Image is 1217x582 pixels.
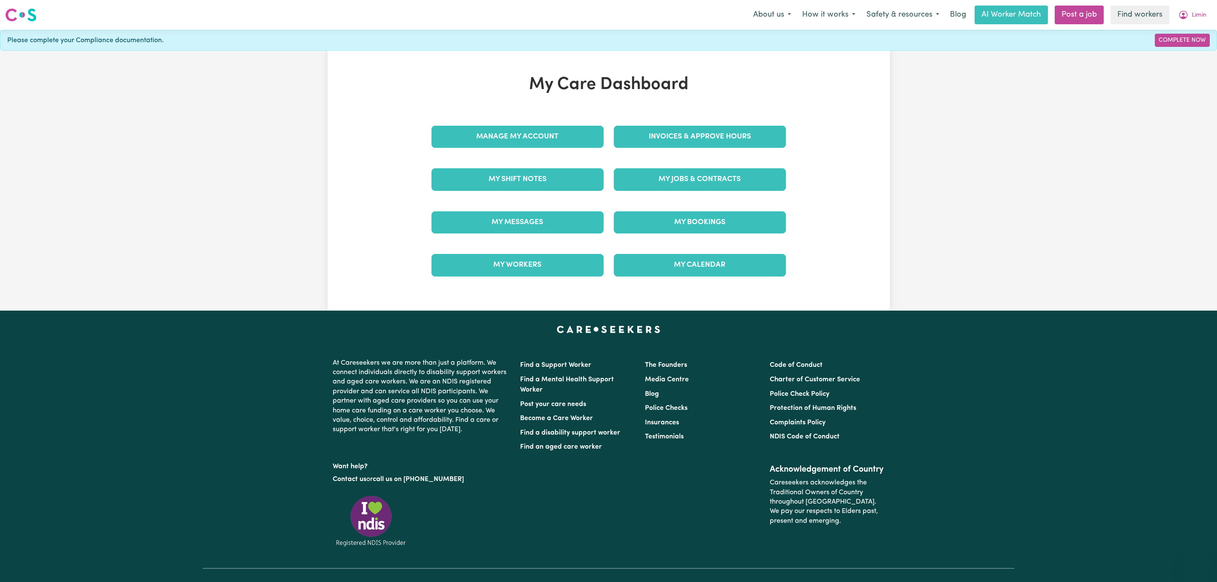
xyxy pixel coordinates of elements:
img: Careseekers logo [5,7,37,23]
a: Blog [945,6,971,24]
button: About us [748,6,797,24]
span: Please complete your Compliance documentation. [7,35,164,46]
a: Media Centre [645,376,689,383]
a: Find a Support Worker [520,362,591,369]
a: Blog [645,391,659,398]
a: Find workers [1111,6,1169,24]
a: My Shift Notes [432,168,604,190]
button: How it works [797,6,861,24]
a: Complete Now [1155,34,1210,47]
p: Careseekers acknowledges the Traditional Owners of Country throughout [GEOGRAPHIC_DATA]. We pay o... [770,475,884,529]
a: AI Worker Match [975,6,1048,24]
a: Testimonials [645,433,684,440]
a: Careseekers logo [5,5,37,25]
a: NDIS Code of Conduct [770,433,840,440]
a: Find a Mental Health Support Worker [520,376,614,393]
a: Find an aged care worker [520,444,602,450]
a: Contact us [333,476,366,483]
h1: My Care Dashboard [426,75,791,95]
a: Charter of Customer Service [770,376,860,383]
a: Post your care needs [520,401,586,408]
a: Code of Conduct [770,362,823,369]
button: My Account [1173,6,1212,24]
a: Invoices & Approve Hours [614,126,786,148]
a: Protection of Human Rights [770,405,856,412]
a: My Calendar [614,254,786,276]
a: Become a Care Worker [520,415,593,422]
iframe: Button to launch messaging window, conversation in progress [1183,548,1210,575]
a: Find a disability support worker [520,429,620,436]
a: Complaints Policy [770,419,826,426]
a: My Workers [432,254,604,276]
h2: Acknowledgement of Country [770,464,884,475]
a: Manage My Account [432,126,604,148]
a: Insurances [645,419,679,426]
img: Registered NDIS provider [333,494,409,547]
button: Safety & resources [861,6,945,24]
a: My Bookings [614,211,786,233]
p: or [333,471,510,487]
a: My Messages [432,211,604,233]
a: Post a job [1055,6,1104,24]
a: The Founders [645,362,687,369]
a: Careseekers home page [557,326,660,333]
span: Limin [1192,11,1206,20]
a: My Jobs & Contracts [614,168,786,190]
p: Want help? [333,458,510,471]
p: At Careseekers we are more than just a platform. We connect individuals directly to disability su... [333,355,510,438]
a: Police Checks [645,405,688,412]
a: call us on [PHONE_NUMBER] [373,476,464,483]
a: Police Check Policy [770,391,829,398]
